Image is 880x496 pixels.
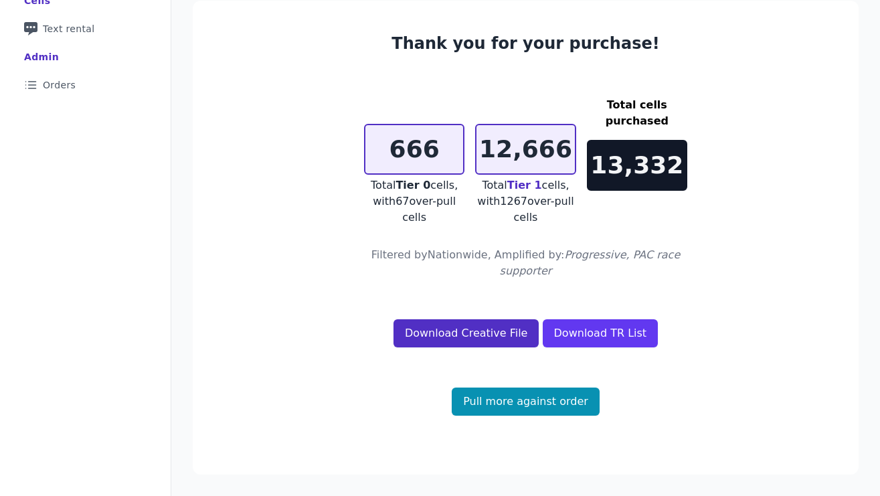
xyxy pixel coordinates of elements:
[543,319,658,347] a: Download TR List
[43,78,76,92] span: Orders
[477,179,574,224] span: , with 1267 over-pull cells
[11,14,160,44] a: Text rental
[393,319,539,347] a: Download Creative File
[364,247,687,279] h4: Filtered by Nationwide, Amplified by:
[476,136,574,163] p: 12,666
[43,22,95,35] span: Text rental
[452,388,600,416] a: Pull more against order
[477,179,574,224] span: Total cells
[507,179,542,191] span: Tier 1
[500,248,681,277] span: Progressive, PAC race supporter
[588,152,686,179] p: 13,332
[587,97,687,129] h3: Total cells purchased
[11,70,160,100] a: Orders
[365,136,463,163] p: 666
[395,179,430,191] span: Tier 0
[373,179,458,224] span: , with 67 over-pull cells
[364,33,687,54] h3: Thank you for your purchase!
[371,179,458,224] span: Total cells
[24,50,59,64] div: Admin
